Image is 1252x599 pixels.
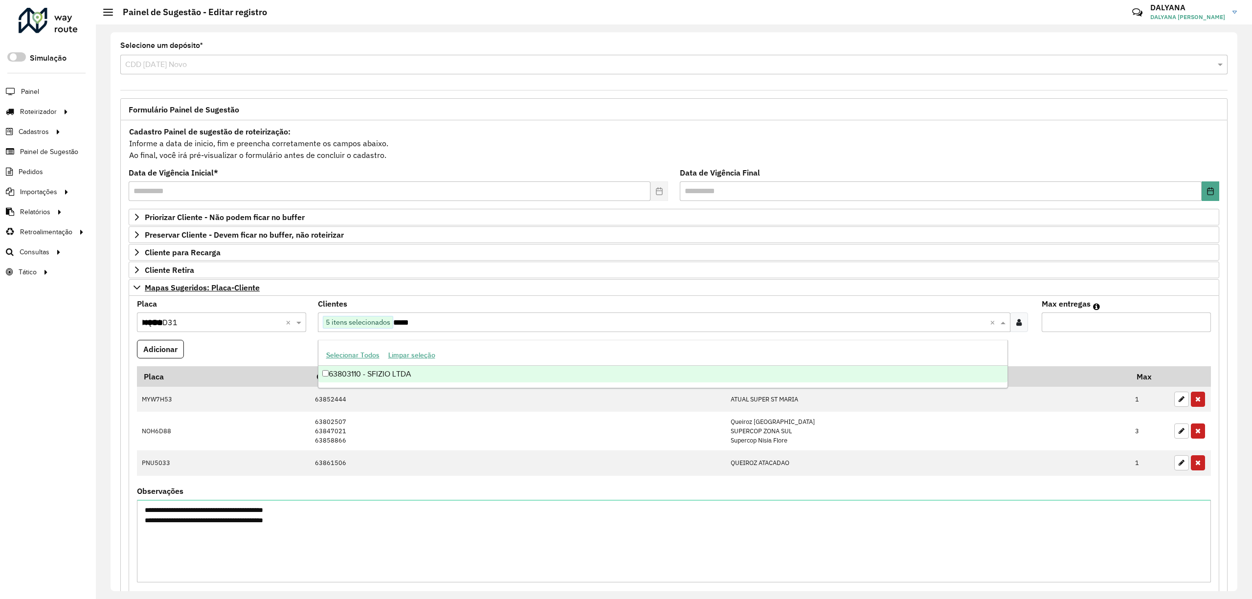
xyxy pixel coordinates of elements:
[30,52,67,64] label: Simulação
[310,450,725,476] td: 63861506
[19,167,43,177] span: Pedidos
[19,127,49,137] span: Cadastros
[1093,303,1100,311] em: Máximo de clientes que serão colocados na mesma rota com os clientes informados
[129,226,1219,243] a: Preservar Cliente - Devem ficar no buffer, não roteirizar
[20,227,72,237] span: Retroalimentação
[137,412,310,450] td: NOH6D88
[120,40,203,51] label: Selecione um depósito
[137,387,310,412] td: MYW7H53
[129,244,1219,261] a: Cliente para Recarga
[145,266,194,274] span: Cliente Retira
[1042,298,1091,310] label: Max entregas
[1202,181,1219,201] button: Choose Date
[1127,2,1148,23] a: Contato Rápido
[145,231,344,239] span: Preservar Cliente - Devem ficar no buffer, não roteirizar
[129,209,1219,225] a: Priorizar Cliente - Não podem ficar no buffer
[726,412,1130,450] td: Queiroz [GEOGRAPHIC_DATA] SUPERCOP ZONA SUL Supercop Nisia Flore
[137,485,183,497] label: Observações
[129,167,218,178] label: Data de Vigência Inicial
[286,316,294,328] span: Clear all
[145,248,221,256] span: Cliente para Recarga
[1130,387,1169,412] td: 1
[137,450,310,476] td: PNU5033
[129,127,291,136] strong: Cadastro Painel de sugestão de roteirização:
[1130,366,1169,387] th: Max
[129,279,1219,296] a: Mapas Sugeridos: Placa-Cliente
[1150,13,1225,22] span: DALYANA [PERSON_NAME]
[1130,412,1169,450] td: 3
[726,387,1130,412] td: ATUAL SUPER ST MARIA
[129,262,1219,278] a: Cliente Retira
[310,366,725,387] th: Código Cliente
[1130,450,1169,476] td: 1
[20,187,57,197] span: Importações
[129,106,239,113] span: Formulário Painel de Sugestão
[726,450,1130,476] td: QUEIROZ ATACADAO
[137,298,157,310] label: Placa
[322,348,384,363] button: Selecionar Todos
[113,7,267,18] h2: Painel de Sugestão - Editar registro
[21,87,39,97] span: Painel
[384,348,440,363] button: Limpar seleção
[20,247,49,257] span: Consultas
[310,412,725,450] td: 63802507 63847021 63858866
[310,387,725,412] td: 63852444
[990,316,998,328] span: Clear all
[20,147,78,157] span: Painel de Sugestão
[20,107,57,117] span: Roteirizador
[137,366,310,387] th: Placa
[1150,3,1225,12] h3: DALYANA
[145,284,260,291] span: Mapas Sugeridos: Placa-Cliente
[323,316,393,328] span: 5 itens selecionados
[318,366,1008,382] div: 63803110 - SFIZIO LTDA
[129,125,1219,161] div: Informe a data de inicio, fim e preencha corretamente os campos abaixo. Ao final, você irá pré-vi...
[318,340,1008,388] ng-dropdown-panel: Options list
[20,207,50,217] span: Relatórios
[680,167,760,178] label: Data de Vigência Final
[129,296,1219,596] div: Mapas Sugeridos: Placa-Cliente
[318,298,347,310] label: Clientes
[137,340,184,358] button: Adicionar
[19,267,37,277] span: Tático
[145,213,305,221] span: Priorizar Cliente - Não podem ficar no buffer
